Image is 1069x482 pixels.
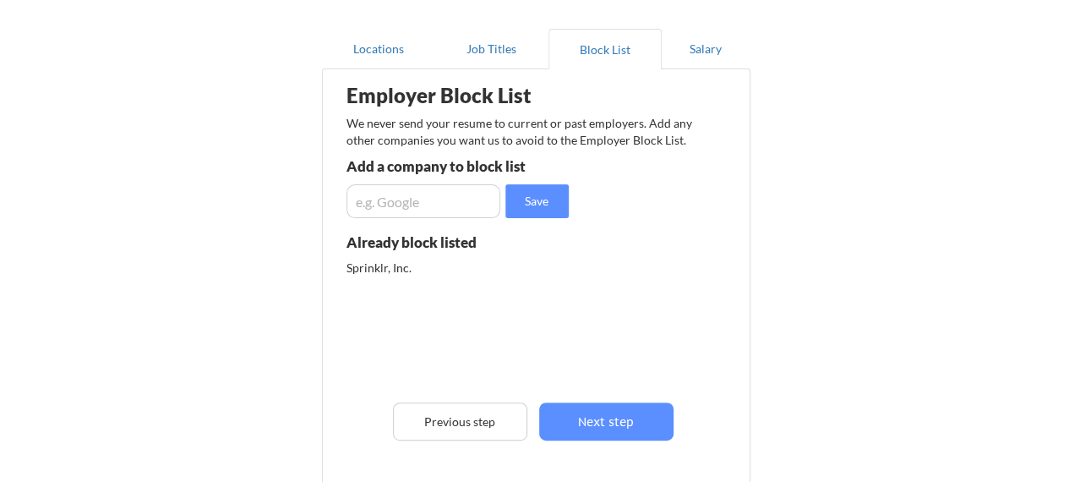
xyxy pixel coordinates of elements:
[662,29,750,69] button: Salary
[322,29,435,69] button: Locations
[393,403,527,441] button: Previous step
[346,85,613,106] div: Employer Block List
[346,159,595,173] div: Add a company to block list
[346,260,525,277] div: Sprinklr, Inc.
[548,29,662,69] button: Block List
[346,235,536,249] div: Already block listed
[346,115,703,148] div: We never send your resume to current or past employers. Add any other companies you want us to av...
[539,403,674,441] button: Next step
[346,184,500,218] input: e.g. Google
[435,29,548,69] button: Job Titles
[505,184,569,218] button: Save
